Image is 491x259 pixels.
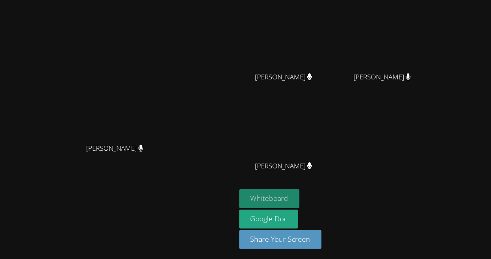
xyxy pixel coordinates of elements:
span: [PERSON_NAME] [255,160,312,172]
a: Google Doc [239,210,299,229]
button: Share Your Screen [239,230,322,249]
span: [PERSON_NAME] [255,71,312,83]
span: [PERSON_NAME] [86,143,143,154]
button: Whiteboard [239,189,300,208]
span: [PERSON_NAME] [354,71,411,83]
